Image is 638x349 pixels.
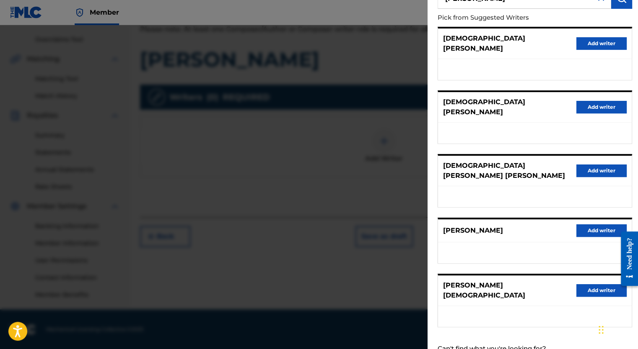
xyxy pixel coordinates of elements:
button: Add writer [576,284,627,297]
span: Member [90,8,119,17]
p: [PERSON_NAME][DEMOGRAPHIC_DATA] [443,280,576,300]
button: Add writer [576,164,627,177]
p: [DEMOGRAPHIC_DATA][PERSON_NAME] [443,33,576,54]
iframe: Resource Center [615,225,638,293]
img: MLC Logo [10,6,42,18]
p: [DEMOGRAPHIC_DATA][PERSON_NAME] [443,97,576,117]
button: Add writer [576,101,627,113]
div: Drag [599,317,604,342]
p: [DEMOGRAPHIC_DATA][PERSON_NAME] [PERSON_NAME] [443,161,576,181]
button: Add writer [576,37,627,50]
iframe: Chat Widget [596,309,638,349]
p: Pick from Suggested Writers [438,9,584,27]
img: Top Rightsholder [75,8,85,18]
p: [PERSON_NAME] [443,226,503,236]
button: Add writer [576,224,627,237]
